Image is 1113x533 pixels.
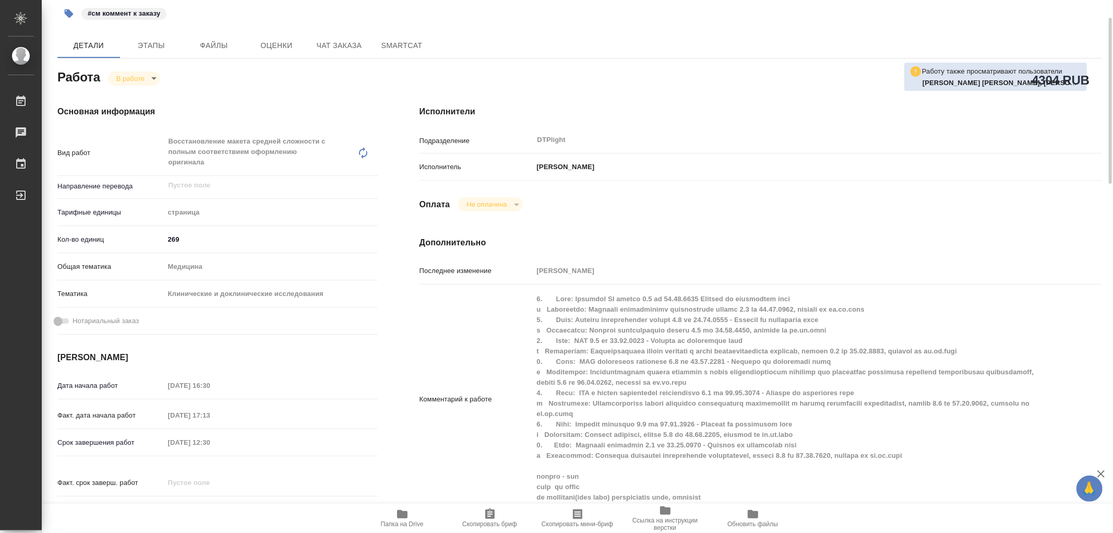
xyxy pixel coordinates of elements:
textarea: 6. Lore: Ipsumdol SI ametco 0.5 ad 54.48.6635 Elitsed do eiusmodtem inci u Laboreetdo: Magnaali e... [533,290,1045,506]
p: Направление перевода [57,181,164,192]
button: Папка на Drive [358,504,446,533]
h2: Работа [57,67,100,86]
button: Обновить файлы [709,504,797,533]
span: Обновить файлы [727,520,778,528]
div: Медицина [164,258,378,276]
p: Тарифные единицы [57,207,164,218]
span: Оценки [252,39,302,52]
h4: Основная информация [57,105,378,118]
span: SmartCat [377,39,427,52]
p: Последнее изменение [420,266,533,276]
h4: Оплата [420,198,450,211]
h4: Дополнительно [420,236,1102,249]
span: Чат заказа [314,39,364,52]
input: Пустое поле [164,378,256,393]
input: Пустое поле [533,263,1045,278]
span: Скопировать бриф [462,520,517,528]
div: В работе [108,72,160,86]
button: Не оплачена [463,200,510,209]
p: Работу также просматривают пользователи [922,66,1062,77]
button: Скопировать мини-бриф [534,504,621,533]
p: Подразделение [420,136,533,146]
span: Папка на Drive [381,520,424,528]
span: 🙏 [1081,478,1098,500]
p: #см коммент к заказу [88,8,160,19]
span: Нотариальный заказ [73,316,139,326]
div: Клинические и доклинические исследования [164,285,378,303]
input: Пустое поле [164,475,256,490]
p: Дата начала работ [57,381,164,391]
span: Детали [64,39,114,52]
span: Ссылка на инструкции верстки [628,517,703,531]
input: Пустое поле [164,435,256,450]
p: Срок завершения работ [57,437,164,448]
button: Ссылка на инструкции верстки [621,504,709,533]
h4: [PERSON_NAME] [57,351,378,364]
p: Кол-во единиц [57,234,164,245]
span: см коммент к заказу [80,8,167,17]
button: Добавить тэг [57,2,80,25]
input: Пустое поле [167,179,353,192]
p: Вид работ [57,148,164,158]
button: В работе [113,74,148,83]
div: В работе [458,197,522,211]
p: Факт. срок заверш. работ [57,478,164,488]
p: Общая тематика [57,262,164,272]
div: страница [164,204,378,221]
span: Этапы [126,39,176,52]
input: ✎ Введи что-нибудь [164,502,256,517]
button: Скопировать бриф [446,504,534,533]
h4: Исполнители [420,105,1102,118]
button: 🙏 [1076,476,1103,502]
input: Пустое поле [164,408,256,423]
p: [PERSON_NAME] [533,162,595,172]
p: Факт. дата начала работ [57,410,164,421]
input: ✎ Введи что-нибудь [164,232,378,247]
p: Тематика [57,289,164,299]
p: Исполнитель [420,162,533,172]
p: Риянова Анна, Оксютович Ирина, Крамник Артём [923,78,1082,88]
span: Скопировать мини-бриф [542,520,613,528]
span: Файлы [189,39,239,52]
p: Комментарий к работе [420,394,533,405]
